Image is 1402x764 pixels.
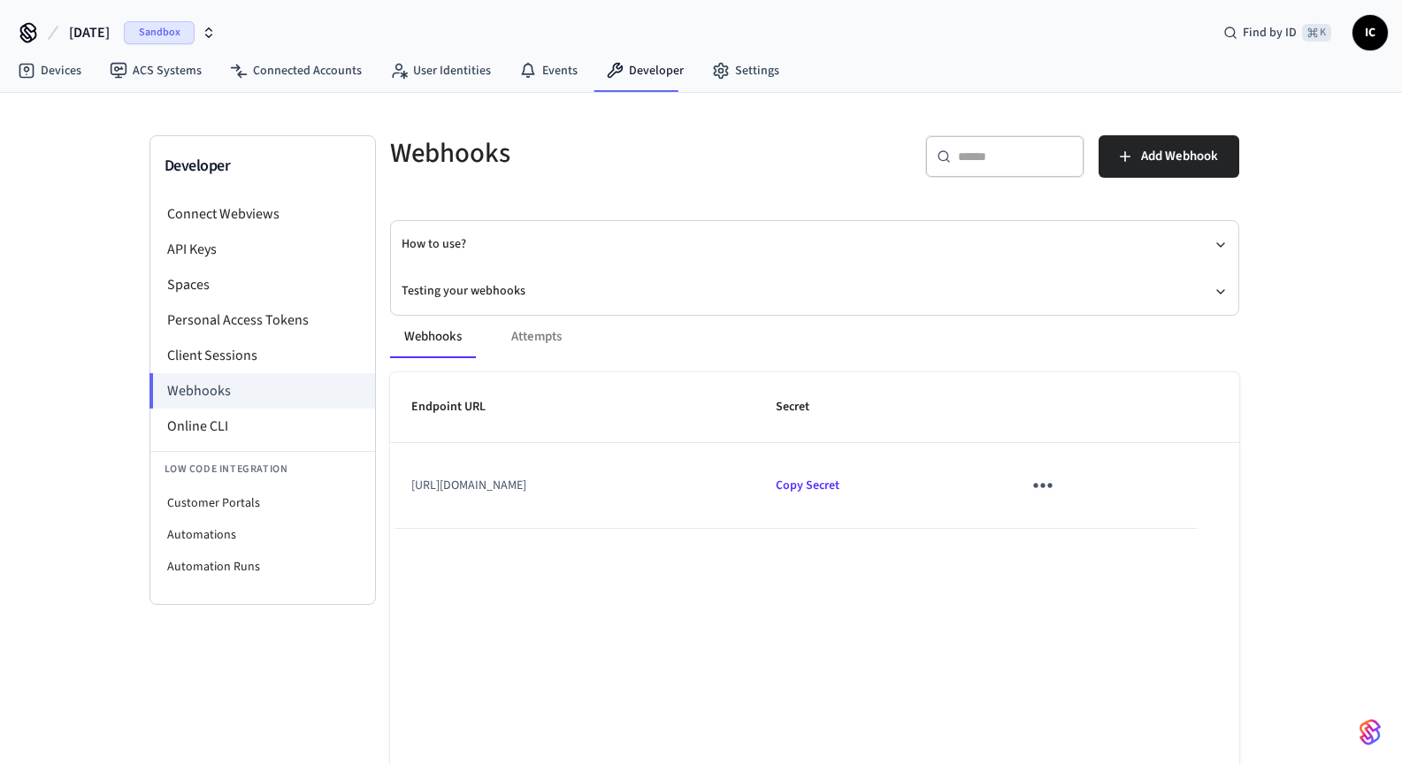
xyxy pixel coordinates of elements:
div: Find by ID⌘ K [1209,17,1345,49]
button: How to use? [402,221,1228,268]
li: Online CLI [150,409,375,444]
td: [URL][DOMAIN_NAME] [390,443,755,528]
button: Add Webhook [1099,135,1239,178]
li: Automations [150,519,375,551]
span: ⌘ K [1302,24,1331,42]
span: Add Webhook [1141,145,1218,168]
li: Low Code Integration [150,451,375,487]
span: Copied! [776,477,839,494]
li: API Keys [150,232,375,267]
span: Sandbox [124,21,195,44]
a: ACS Systems [96,55,216,87]
button: Webhooks [390,316,476,358]
h3: Developer [165,154,361,179]
li: Automation Runs [150,551,375,583]
a: Settings [698,55,793,87]
span: IC [1354,17,1386,49]
h5: Webhooks [390,135,804,172]
a: Events [505,55,592,87]
li: Client Sessions [150,338,375,373]
a: Connected Accounts [216,55,376,87]
span: [DATE] [69,22,110,43]
a: Developer [592,55,698,87]
button: IC [1352,15,1388,50]
li: Webhooks [149,373,375,409]
span: Secret [776,393,832,421]
table: sticky table [390,372,1239,529]
div: ant example [390,316,1239,358]
li: Connect Webviews [150,196,375,232]
span: Find by ID [1243,24,1297,42]
a: Devices [4,55,96,87]
li: Customer Portals [150,487,375,519]
a: User Identities [376,55,505,87]
span: Endpoint URL [411,393,509,421]
button: Testing your webhooks [402,268,1228,315]
li: Personal Access Tokens [150,302,375,338]
li: Spaces [150,267,375,302]
img: SeamLogoGradient.69752ec5.svg [1360,718,1381,746]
